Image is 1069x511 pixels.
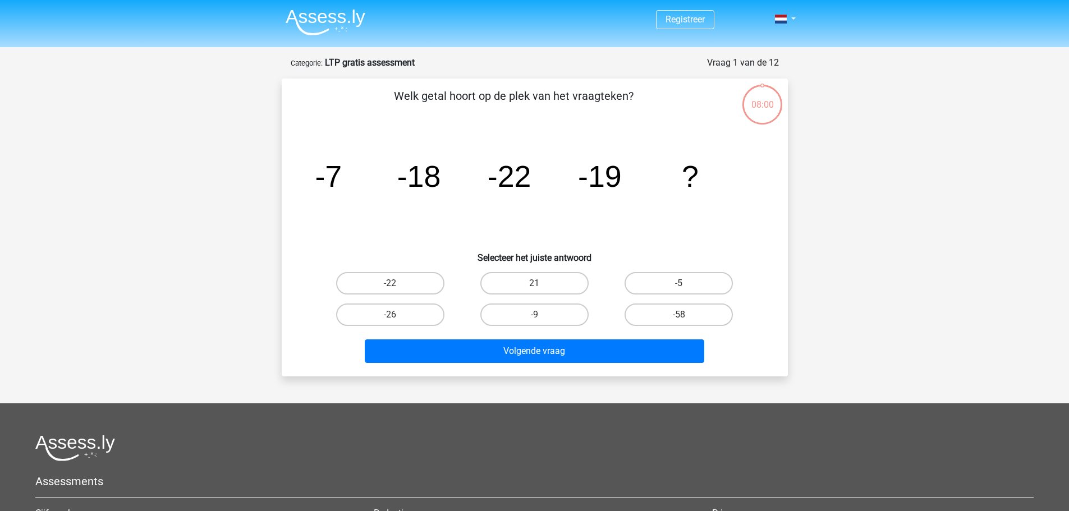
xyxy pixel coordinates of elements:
label: 21 [480,272,589,294]
tspan: -7 [315,159,342,193]
button: Volgende vraag [365,339,704,363]
tspan: -18 [397,159,441,193]
label: -22 [336,272,444,294]
div: Vraag 1 van de 12 [707,56,779,70]
label: -5 [625,272,733,294]
label: -9 [480,303,589,326]
a: Registreer [666,14,705,25]
p: Welk getal hoort op de plek van het vraagteken? [300,88,728,121]
h5: Assessments [35,475,1034,488]
label: -26 [336,303,444,326]
tspan: -22 [487,159,531,193]
img: Assessly logo [35,435,115,461]
tspan: -19 [578,159,622,193]
strong: LTP gratis assessment [325,57,415,68]
small: Categorie: [291,59,323,67]
h6: Selecteer het juiste antwoord [300,243,770,263]
img: Assessly [286,9,365,35]
label: -58 [625,303,733,326]
tspan: ? [682,159,699,193]
div: 08:00 [741,84,783,112]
